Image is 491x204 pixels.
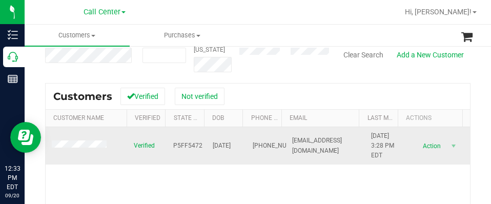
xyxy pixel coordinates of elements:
[53,114,104,121] a: Customer Name
[53,90,112,103] span: Customers
[134,141,155,151] span: Verified
[25,31,130,40] span: Customers
[135,114,160,121] a: Verified
[337,46,390,64] button: Clear Search
[130,31,234,40] span: Purchases
[120,88,165,105] button: Verified
[10,122,41,153] iframe: Resource center
[25,25,130,46] a: Customers
[213,141,231,151] span: [DATE]
[406,114,458,121] div: Actions
[371,131,398,161] span: [DATE] 3:28 PM EDT
[405,8,472,16] span: Hi, [PERSON_NAME]!
[212,114,224,121] a: DOB
[414,139,447,153] span: Action
[447,139,460,153] span: select
[367,114,411,121] a: Last Modified
[290,114,307,121] a: Email
[390,46,470,64] a: Add a New Customer
[173,141,202,151] span: P5FF5472
[5,192,20,199] p: 09/20
[8,30,18,40] inline-svg: Inventory
[253,141,304,151] span: [PHONE_NUMBER]
[175,88,224,105] button: Not verified
[84,8,120,16] span: Call Center
[174,114,228,121] a: State Registry Id
[251,114,298,121] a: Phone Number
[5,164,20,192] p: 12:33 PM EDT
[8,52,18,62] inline-svg: Call Center
[292,136,359,155] span: [EMAIL_ADDRESS][DOMAIN_NAME]
[8,74,18,84] inline-svg: Reports
[130,25,235,46] a: Purchases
